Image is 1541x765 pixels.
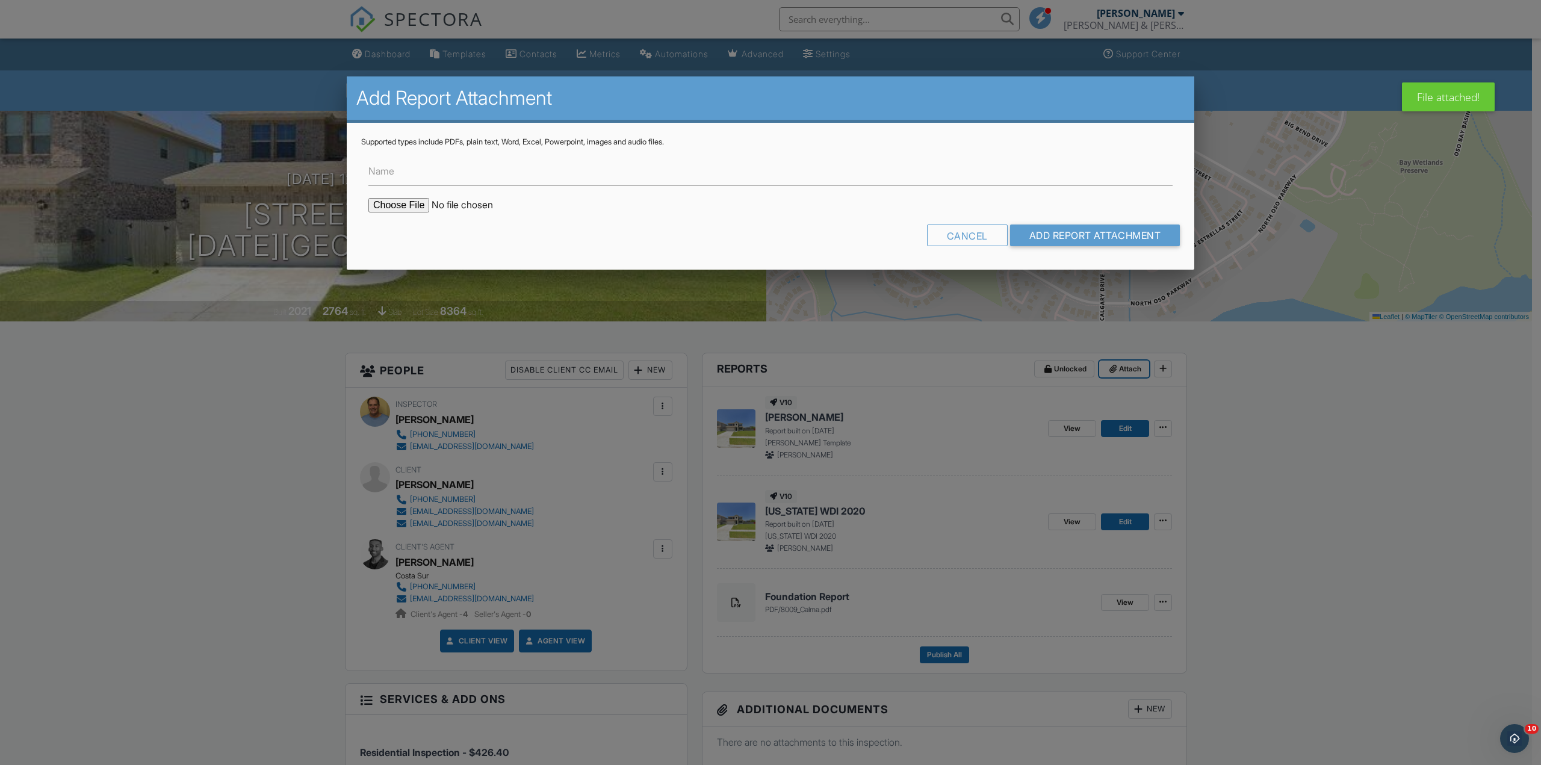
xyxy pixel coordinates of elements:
input: Add Report Attachment [1010,225,1180,246]
div: File attached! [1402,82,1495,111]
label: Name [368,164,394,178]
h2: Add Report Attachment [356,86,1185,110]
span: 10 [1525,724,1539,734]
div: Cancel [927,225,1008,246]
div: Supported types include PDFs, plain text, Word, Excel, Powerpoint, images and audio files. [361,137,1180,147]
iframe: Intercom live chat [1500,724,1529,753]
